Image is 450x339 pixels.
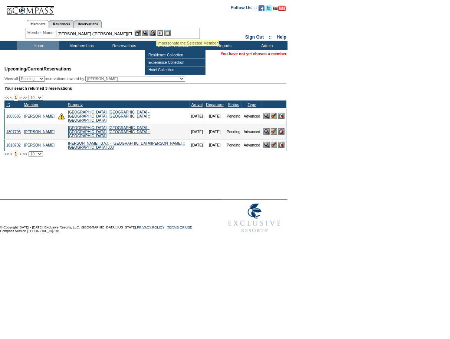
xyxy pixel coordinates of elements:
td: Advanced [242,139,262,151]
a: Member [24,102,38,107]
a: Members [27,20,49,28]
span: < [10,95,12,100]
span: >> [23,152,27,156]
td: Admin [245,41,288,50]
span: << [4,95,9,100]
span: 1 [14,150,19,158]
a: [PERSON_NAME] [24,130,55,134]
img: View [142,30,148,36]
a: [PERSON_NAME], B.V.I. - [GEOGRAPHIC_DATA][PERSON_NAME] :: [GEOGRAPHIC_DATA] 303 [68,141,185,149]
a: Follow us on Twitter [266,7,272,12]
td: Pending [225,124,242,139]
a: Residences [49,20,74,28]
a: Status [228,102,239,107]
td: Hotel Collection [147,66,205,73]
img: Impersonate [150,30,156,36]
img: Exclusive Resorts [221,200,288,237]
td: Experience Collection [147,59,205,66]
img: There are insufficient days and/or tokens to cover this reservation [58,113,65,119]
img: b_calculator.gif [164,30,171,36]
img: Cancel Reservation [278,142,285,148]
a: TERMS OF USE [167,226,193,229]
div: Your search returned 3 reservations [4,86,286,90]
td: Residence Collection [147,52,205,59]
img: Cancel Reservation [278,113,285,119]
a: [GEOGRAPHIC_DATA], [GEOGRAPHIC_DATA] - [GEOGRAPHIC_DATA], [GEOGRAPHIC_DATA] :: [GEOGRAPHIC_DATA] [68,126,150,138]
span: :: [269,34,272,40]
td: Memberships [59,41,102,50]
img: Subscribe to our YouTube Channel [273,6,286,11]
a: Arrival [191,102,203,107]
td: Advanced [242,108,262,124]
img: View Reservation [263,142,270,148]
a: PRIVACY POLICY [137,226,164,229]
td: Home [17,41,59,50]
a: Departure [206,102,223,107]
a: 1808586 [6,114,21,118]
a: [PERSON_NAME] [24,143,55,147]
td: [DATE] [204,108,225,124]
a: Become our fan on Facebook [259,7,265,12]
img: Follow us on Twitter [266,5,272,11]
div: View all: reservations owned by: [4,76,188,82]
img: Confirm Reservation [271,142,277,148]
td: Pending [225,139,242,151]
a: Reservations [74,20,102,28]
a: [GEOGRAPHIC_DATA], [GEOGRAPHIC_DATA] - [GEOGRAPHIC_DATA], [GEOGRAPHIC_DATA] :: [GEOGRAPHIC_DATA] [68,110,150,122]
span: 1 [14,94,19,101]
td: [DATE] [190,108,204,124]
td: [DATE] [190,139,204,151]
img: Become our fan on Facebook [259,5,265,11]
div: Member Name: [27,30,56,36]
td: Advanced [242,124,262,139]
span: You have not yet chosen a member. [221,52,288,56]
span: > [19,95,22,100]
td: Reports [202,41,245,50]
span: < [10,152,12,156]
td: Vacation Collection [145,41,202,50]
span: >> [23,95,27,100]
td: [DATE] [204,139,225,151]
img: Reservations [157,30,163,36]
span: << [4,152,9,156]
img: Cancel Reservation [278,128,285,135]
td: [DATE] [204,124,225,139]
img: View Reservation [263,113,270,119]
a: Sign Out [245,34,264,40]
a: ID [6,102,10,107]
a: Type [248,102,256,107]
img: Confirm Reservation [271,128,277,135]
a: 1810702 [6,143,21,147]
td: Follow Us :: [231,4,257,13]
td: Pending [225,108,242,124]
a: Subscribe to our YouTube Channel [273,7,286,12]
div: Impersonate the Selected Member [157,41,218,45]
a: Help [277,34,286,40]
img: b_edit.gif [135,30,141,36]
a: Property [68,102,83,107]
img: Confirm Reservation [271,113,277,119]
a: [PERSON_NAME] [24,114,55,118]
span: Reservations [4,66,72,72]
td: [DATE] [190,124,204,139]
span: > [19,152,22,156]
td: Reservations [102,41,145,50]
img: View Reservation [263,128,270,135]
span: Upcoming/Current [4,66,43,72]
a: 1807795 [6,130,21,134]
